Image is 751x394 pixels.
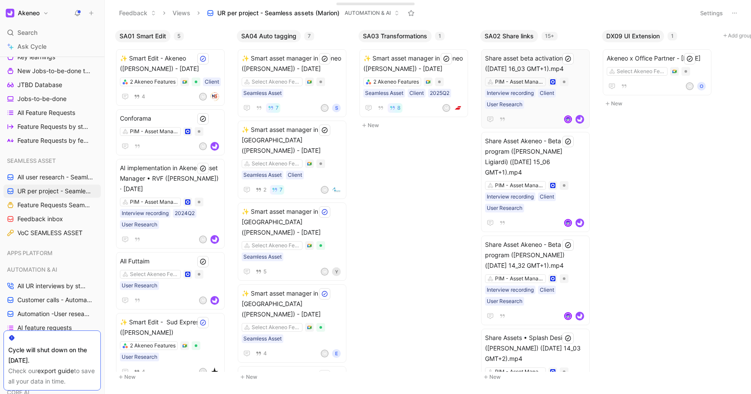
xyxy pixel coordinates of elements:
div: 7 [304,32,314,40]
div: M [443,105,449,111]
div: AUTOMATION & AI [3,263,101,276]
span: All Futtaim [120,256,221,266]
span: VoC SEAMLESS ASSET [17,229,83,237]
div: DX09 UI Extension1New [598,26,720,113]
a: ✨ Smart asset manager in Akeneo ([PERSON_NAME]) - [DATE]2 Akeneo FeaturesSeamless AssetClient2025... [359,49,468,117]
div: Interview recording [487,192,534,201]
a: Feature Requests by feature [3,134,101,147]
span: Akeneo x Office Partner - [DATE] [607,53,708,64]
span: 4 [263,351,267,356]
div: Interview recording [487,89,534,98]
span: JTBD Database [17,81,62,89]
a: ✨ Smart Edit - Sud Express ([PERSON_NAME])2 Akeneo FeaturesUser Research4Llogo [116,313,225,381]
a: ConforamaPIM - Asset ManagerMlogo [116,109,225,155]
a: ✨ Smart asset manager in [GEOGRAPHIC_DATA] ([PERSON_NAME]) - [DATE]Select Akeneo FeaturesSeamless... [238,202,346,281]
img: logo [454,104,462,112]
div: Interview recording [122,209,169,218]
div: Client [540,89,554,98]
a: All Feature Requests [3,106,101,119]
a: All FuttaimSelect Akeneo FeaturesUser ResearchMlogo [116,252,225,310]
div: Client [205,77,219,86]
div: O [697,82,706,91]
button: Feedback [115,7,160,20]
img: logo [210,92,219,101]
div: User Research [122,220,157,229]
span: Share Assets • Splash Design ([PERSON_NAME]) ([DATE] 14_03 GMT+2).mp4 [485,333,586,364]
img: logo [575,115,584,124]
span: Share Asset Akeneo - Beta program ([PERSON_NAME] Ligiardi) ([DATE] 15_06 GMT+1).mp4 [485,136,586,178]
span: Jobs-to-be-done [17,94,66,103]
div: S [332,104,341,112]
span: Key learnings [17,53,55,61]
span: AI implementation in Akeneo Asset Manager • RVF ([PERSON_NAME]) · [DATE] [120,163,221,194]
div: Seamless Asset [243,253,282,261]
a: Share asset beta activation ([DATE] 16_03 GMT+1).mp4PIM - Asset ManagerInterview recordingClientU... [481,49,590,128]
img: logo [575,219,584,227]
button: SA04 Auto tagging [237,30,301,42]
div: User Research [487,204,522,212]
button: Views [169,7,194,20]
a: Akeneo x Office Partner - [DATE]Select Akeneo FeaturesMO [603,49,711,95]
div: M [200,297,206,303]
a: Automation -User research per project [3,307,101,320]
span: All user research - Seamless Asset ([PERSON_NAME]) [17,173,93,182]
a: ✨ Smart asset manager in Akeneo ([PERSON_NAME]) - [DATE]Select Akeneo FeaturesSeamless Asset7MS [238,49,346,117]
button: Settings [696,7,727,19]
a: All user research - Seamless Asset ([PERSON_NAME]) [3,171,101,184]
div: Select Akeneo Features [252,77,300,86]
button: UR per project - Seamless assets (Marion)AUTOMATION & AI [203,7,403,20]
div: Select Akeneo Features [252,241,300,250]
div: SA02 Share links15+New [477,26,598,387]
span: 2 [263,187,266,192]
div: Select Akeneo Features [252,159,300,168]
div: M [200,143,206,149]
span: Share Asset Akeneo - Beta program ([PERSON_NAME]) ([DATE] 14_32 GMT+1).mp4 [485,239,586,271]
img: logo [332,185,341,194]
div: APPS PLATFORM [3,246,101,262]
span: ✨ Smart asset manager in [GEOGRAPHIC_DATA] ([PERSON_NAME]) - [DATE] [242,206,342,238]
div: Client [540,286,554,294]
button: SA02 Share links [480,30,538,42]
img: avatar [565,116,571,122]
a: Ask Cycle [3,40,101,53]
div: M [322,350,328,357]
div: User Research [487,297,522,306]
div: Client [540,192,554,201]
div: 2025Q2 [430,89,449,98]
img: Akeneo [6,9,14,17]
span: ✨ Smart Edit - Akeneo ([PERSON_NAME]) - [DATE] [120,53,221,74]
a: Feature Requests Seamless Assets [3,199,101,212]
span: AUTOMATION & AI [345,9,391,17]
div: Search [3,26,101,39]
span: New Jobs-to-be-done to review ([PERSON_NAME]) [17,67,93,75]
div: 1 [668,32,677,40]
img: logo [210,296,219,305]
span: 5 [263,269,266,274]
div: PIM - Asset Manager [495,181,544,190]
a: Share Asset Akeneo - Beta program ([PERSON_NAME] Ligiardi) ([DATE] 15_06 GMT+1).mp4PIM - Asset Ma... [481,132,590,232]
button: New [115,372,230,382]
div: 2 Akeneo Features [130,77,176,86]
div: Client [288,171,302,179]
div: AUTOMATION & AIAll UR interviews by statusCustomer calls - Automation ([PERSON_NAME])Automation -... [3,263,101,362]
span: Automation -User research per project [17,310,91,318]
a: Key learnings [3,51,101,64]
div: Interview recording [487,286,534,294]
div: User Research [487,100,522,109]
span: Search [17,27,37,38]
a: AI feature requests [3,321,101,334]
span: Share asset beta activation ([DATE] 16_03 GMT+1).mp4 [485,53,586,74]
div: User Research [122,353,157,361]
button: DX09 UI Extension [602,30,664,42]
a: JTBD Database [3,78,101,91]
button: New [359,120,473,131]
span: ✨ Smart asset manager in [GEOGRAPHIC_DATA] ([PERSON_NAME]) - [DATE] [242,288,342,320]
div: Select Akeneo Features [252,323,300,332]
span: SA04 Auto tagging [241,32,296,40]
span: DX09 UI Extension [606,32,660,40]
span: ✨ Smart asset manager in Akeneo ([PERSON_NAME]) - [DATE] [363,53,464,74]
div: Seamless Asset [243,171,282,179]
span: SA03 Transformations [363,32,427,40]
span: ✨ Smart asset manager in Akeneo ([PERSON_NAME]) - [DATE] [242,53,342,74]
a: Jobs-to-be-done [3,92,101,105]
